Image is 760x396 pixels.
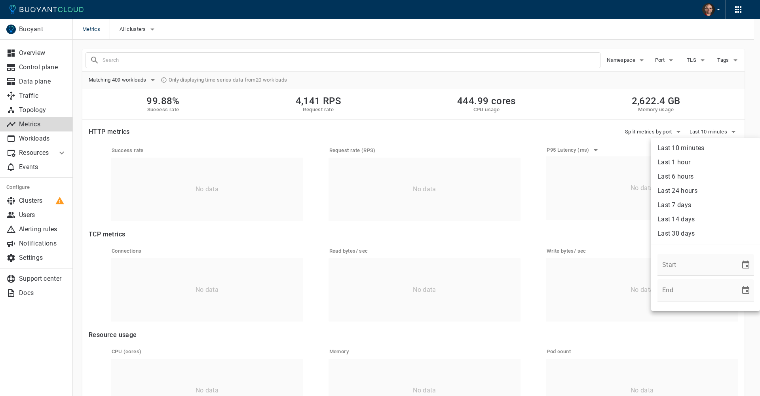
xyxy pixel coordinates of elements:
[738,282,754,298] button: Choose date
[738,257,754,273] button: Choose date
[651,169,760,184] li: Last 6 hours
[657,279,735,301] input: mm/dd/yyyy hh:mm (a|p)m
[651,198,760,212] li: Last 7 days
[651,141,760,155] li: Last 10 minutes
[651,184,760,198] li: Last 24 hours
[657,254,735,276] input: mm/dd/yyyy hh:mm (a|p)m
[651,227,760,241] li: Last 30 days
[651,212,760,227] li: Last 14 days
[651,155,760,169] li: Last 1 hour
